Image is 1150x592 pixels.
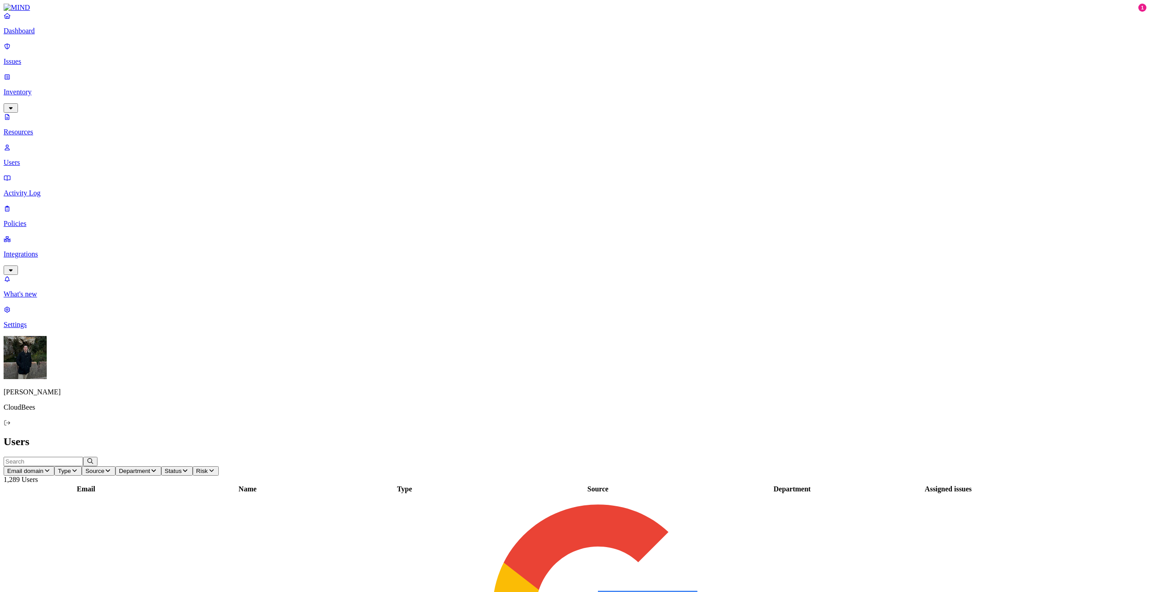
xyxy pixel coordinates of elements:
p: Policies [4,220,1146,228]
div: 1 [1138,4,1146,12]
a: Policies [4,204,1146,228]
input: Search [4,457,83,466]
span: Risk [196,468,208,474]
span: Source [85,468,104,474]
p: CloudBees [4,403,1146,411]
div: Department [715,485,870,493]
div: Source [483,485,713,493]
a: Inventory [4,73,1146,111]
p: What's new [4,290,1146,298]
a: Activity Log [4,174,1146,197]
p: Activity Log [4,189,1146,197]
p: Users [4,159,1146,167]
h2: Users [4,436,1146,448]
span: 1,289 Users [4,476,38,483]
p: Resources [4,128,1146,136]
a: Settings [4,305,1146,329]
p: Dashboard [4,27,1146,35]
div: Name [169,485,326,493]
p: Settings [4,321,1146,329]
a: Integrations [4,235,1146,274]
p: [PERSON_NAME] [4,388,1146,396]
a: Users [4,143,1146,167]
a: Issues [4,42,1146,66]
p: Issues [4,57,1146,66]
span: Email domain [7,468,44,474]
span: Status [165,468,182,474]
span: Department [119,468,150,474]
img: Álvaro Menéndez Llada [4,336,47,379]
div: Email [5,485,167,493]
a: Dashboard [4,12,1146,35]
div: Assigned issues [871,485,1025,493]
p: Inventory [4,88,1146,96]
span: Type [58,468,71,474]
a: MIND [4,4,1146,12]
img: MIND [4,4,30,12]
p: Integrations [4,250,1146,258]
div: Type [328,485,481,493]
a: What's new [4,275,1146,298]
a: Resources [4,113,1146,136]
